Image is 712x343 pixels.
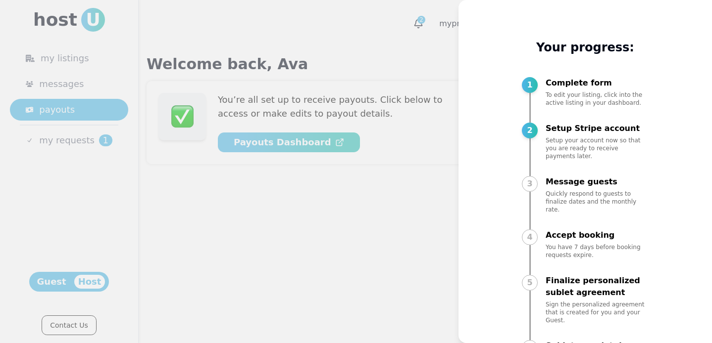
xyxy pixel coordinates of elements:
div: 3 [522,176,538,192]
p: You have 7 days before booking requests expire. [546,243,649,259]
p: Your progress: [522,40,649,55]
div: 5 [522,275,538,291]
p: Setup your account now so that you are ready to receive payments later. [546,136,649,160]
p: To edit your listing, click into the active listing in your dashboard. [546,91,649,107]
p: Message guests [546,176,649,188]
p: Setup Stripe account [546,123,649,134]
div: 4 [522,229,538,245]
p: Sign the personalized agreement that is created for you and your Guest. [546,300,649,324]
p: Complete form [546,77,649,89]
div: 2 [522,123,538,138]
p: Finalize personalized sublet agreement [546,275,649,299]
p: Quickly respond to guests to finalize dates and the monthly rate. [546,190,649,214]
div: 1 [522,77,538,93]
p: Accept booking [546,229,649,241]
